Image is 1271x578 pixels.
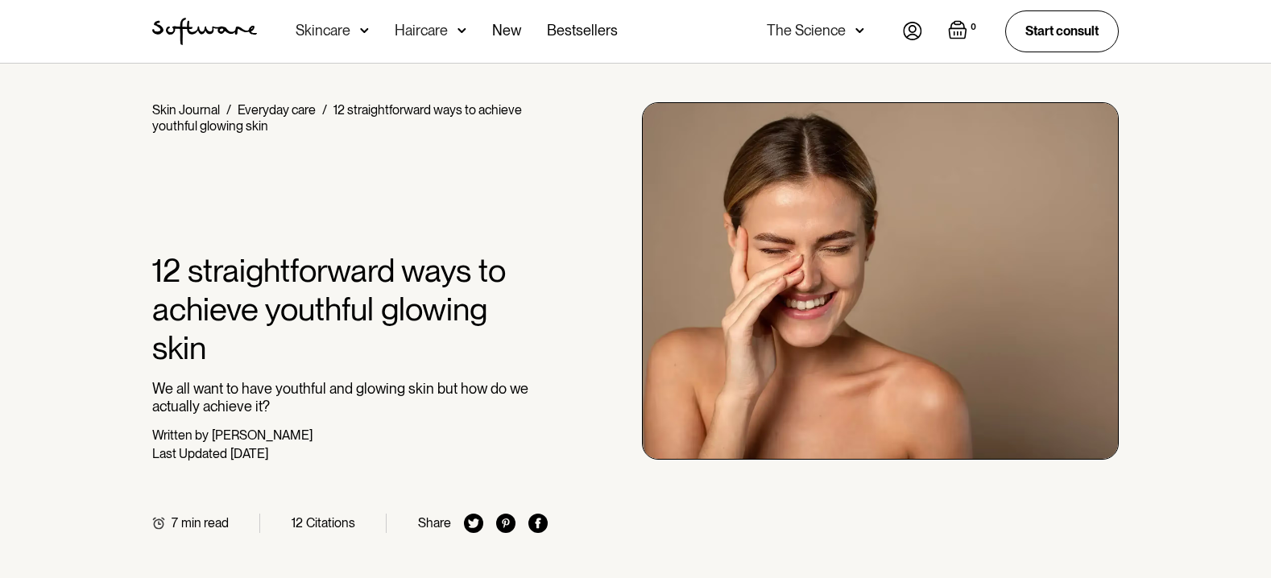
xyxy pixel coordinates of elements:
[212,427,313,443] div: [PERSON_NAME]
[360,23,369,39] img: arrow down
[322,102,327,118] div: /
[967,20,979,35] div: 0
[948,20,979,43] a: Open empty cart
[238,102,316,118] a: Everyday care
[181,515,229,531] div: min read
[1005,10,1119,52] a: Start consult
[296,23,350,39] div: Skincare
[172,515,178,531] div: 7
[152,18,257,45] a: home
[292,515,303,531] div: 12
[152,251,548,367] h1: 12 straightforward ways to achieve youthful glowing skin
[306,515,355,531] div: Citations
[226,102,231,118] div: /
[767,23,846,39] div: The Science
[855,23,864,39] img: arrow down
[152,102,522,134] div: 12 straightforward ways to achieve youthful glowing skin
[496,514,515,533] img: pinterest icon
[464,514,483,533] img: twitter icon
[528,514,548,533] img: facebook icon
[152,18,257,45] img: Software Logo
[152,380,548,415] p: We all want to have youthful and glowing skin but how do we actually achieve it?
[152,446,227,461] div: Last Updated
[395,23,448,39] div: Haircare
[457,23,466,39] img: arrow down
[152,102,220,118] a: Skin Journal
[230,446,268,461] div: [DATE]
[152,427,209,443] div: Written by
[418,515,451,531] div: Share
